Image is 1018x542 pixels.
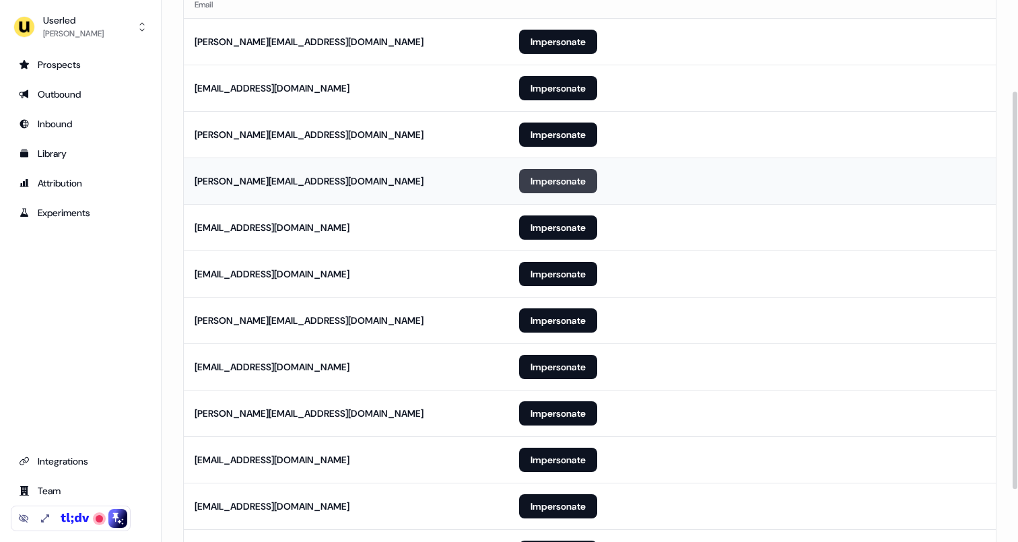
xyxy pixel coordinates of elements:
div: [PERSON_NAME] [43,27,104,40]
button: Impersonate [519,169,597,193]
div: Integrations [19,454,142,468]
div: [PERSON_NAME][EMAIL_ADDRESS][DOMAIN_NAME] [195,35,423,48]
button: Impersonate [519,123,597,147]
div: Attribution [19,176,142,190]
div: Inbound [19,117,142,131]
button: Impersonate [519,355,597,379]
a: Go to outbound experience [11,83,150,105]
button: Impersonate [519,262,597,286]
button: Userled[PERSON_NAME] [11,11,150,43]
div: Experiments [19,206,142,219]
div: Team [19,484,142,498]
div: [EMAIL_ADDRESS][DOMAIN_NAME] [195,360,349,374]
div: [PERSON_NAME][EMAIL_ADDRESS][DOMAIN_NAME] [195,128,423,141]
div: [PERSON_NAME][EMAIL_ADDRESS][DOMAIN_NAME] [195,407,423,420]
button: Impersonate [519,308,597,333]
div: Prospects [19,58,142,71]
button: Impersonate [519,401,597,426]
div: Library [19,147,142,160]
div: [EMAIL_ADDRESS][DOMAIN_NAME] [195,500,349,513]
div: [EMAIL_ADDRESS][DOMAIN_NAME] [195,81,349,95]
a: Go to attribution [11,172,150,194]
div: [EMAIL_ADDRESS][DOMAIN_NAME] [195,453,349,467]
div: [EMAIL_ADDRESS][DOMAIN_NAME] [195,267,349,281]
a: Go to templates [11,143,150,164]
div: Outbound [19,88,142,101]
button: Impersonate [519,494,597,518]
a: Go to prospects [11,54,150,75]
div: [PERSON_NAME][EMAIL_ADDRESS][DOMAIN_NAME] [195,314,423,327]
a: Go to Inbound [11,113,150,135]
button: Impersonate [519,448,597,472]
div: [PERSON_NAME][EMAIL_ADDRESS][DOMAIN_NAME] [195,174,423,188]
div: Userled [43,13,104,27]
div: [EMAIL_ADDRESS][DOMAIN_NAME] [195,221,349,234]
button: Impersonate [519,30,597,54]
a: Go to integrations [11,450,150,472]
button: Impersonate [519,215,597,240]
button: Impersonate [519,76,597,100]
a: Go to team [11,480,150,502]
a: Go to experiments [11,202,150,224]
